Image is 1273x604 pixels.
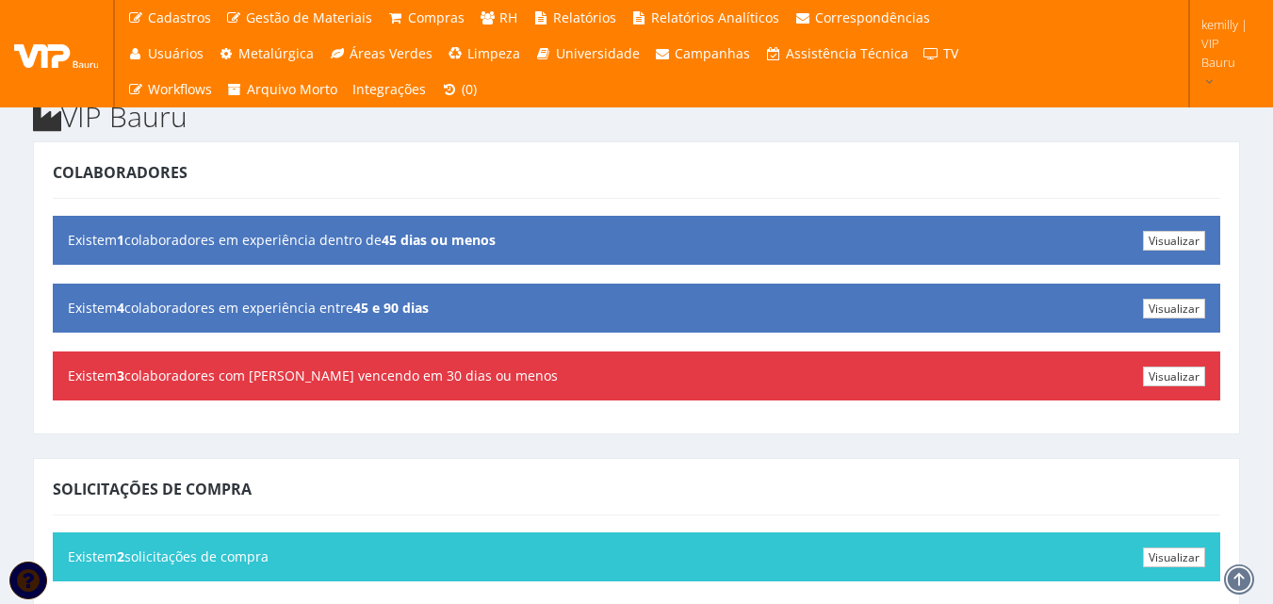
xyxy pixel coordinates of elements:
[528,36,647,72] a: Universidade
[117,547,124,565] b: 2
[211,36,322,72] a: Metalúrgica
[916,36,967,72] a: TV
[1143,299,1205,318] a: Visualizar
[53,284,1220,333] div: Existem colaboradores em experiência entre
[350,44,432,62] span: Áreas Verdes
[1143,367,1205,386] a: Visualizar
[148,80,212,98] span: Workflows
[33,101,1240,132] h2: VIP Bauru
[321,36,440,72] a: Áreas Verdes
[238,44,314,62] span: Metalúrgica
[53,532,1220,581] div: Existem solicitações de compra
[440,36,529,72] a: Limpeza
[352,80,426,98] span: Integrações
[353,299,429,317] b: 45 e 90 dias
[408,8,465,26] span: Compras
[148,44,204,62] span: Usuários
[758,36,916,72] a: Assistência Técnica
[943,44,958,62] span: TV
[1143,547,1205,567] a: Visualizar
[499,8,517,26] span: RH
[556,44,640,62] span: Universidade
[120,72,220,107] a: Workflows
[148,8,211,26] span: Cadastros
[433,72,484,107] a: (0)
[117,367,124,384] b: 3
[675,44,750,62] span: Campanhas
[815,8,930,26] span: Correspondências
[117,231,124,249] b: 1
[786,44,908,62] span: Assistência Técnica
[246,8,372,26] span: Gestão de Materiais
[651,8,779,26] span: Relatórios Analíticos
[220,72,346,107] a: Arquivo Morto
[1201,15,1249,72] span: kemilly | VIP Bauru
[462,80,477,98] span: (0)
[345,72,433,107] a: Integrações
[120,36,211,72] a: Usuários
[53,162,188,183] span: Colaboradores
[1143,231,1205,251] a: Visualizar
[647,36,759,72] a: Campanhas
[553,8,616,26] span: Relatórios
[382,231,496,249] b: 45 dias ou menos
[117,299,124,317] b: 4
[467,44,520,62] span: Limpeza
[53,351,1220,400] div: Existem colaboradores com [PERSON_NAME] vencendo em 30 dias ou menos
[53,479,252,499] span: Solicitações de Compra
[53,216,1220,265] div: Existem colaboradores em experiência dentro de
[14,40,99,68] img: logo
[247,80,337,98] span: Arquivo Morto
